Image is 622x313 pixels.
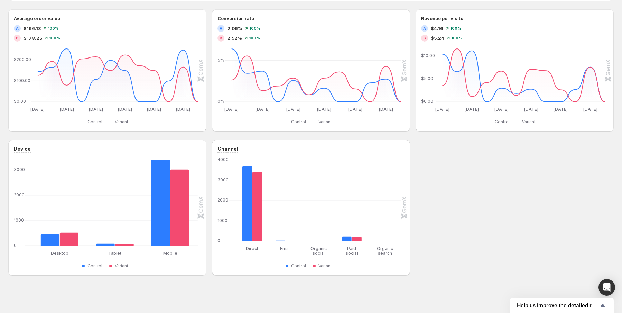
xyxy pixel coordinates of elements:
[423,36,426,40] h2: B
[14,192,25,197] text: 2000
[431,25,443,32] span: $4.16
[48,26,59,30] span: 100 %
[318,119,332,125] span: Variant
[217,238,220,243] text: 0
[285,118,309,126] button: Control
[256,107,270,112] text: [DATE]
[81,118,105,126] button: Control
[14,217,24,223] text: 1000
[368,160,401,241] g: Organic search: Control 0,Variant 1
[87,160,142,246] g: Tablet: Control 84,Variant 80
[16,26,19,30] h2: A
[554,107,568,112] text: [DATE]
[246,246,258,251] text: Direct
[217,145,238,152] h3: Channel
[24,25,41,32] span: $166.13
[378,251,392,256] text: search
[142,160,198,246] g: Mobile: Control 3395,Variant 3014
[342,220,352,241] rect: Control 210
[217,99,224,104] text: 0%
[435,107,449,112] text: [DATE]
[151,160,170,246] rect: Control 3395
[217,15,254,22] h3: Conversion rate
[176,107,190,112] text: [DATE]
[220,26,222,30] h2: A
[312,262,335,270] button: Variant
[220,36,222,40] h2: B
[313,251,325,256] text: social
[49,36,60,40] span: 100 %
[276,224,286,241] rect: Control 22
[495,119,510,125] span: Control
[14,243,17,248] text: 0
[217,218,228,223] text: 1000
[291,119,306,125] span: Control
[163,251,177,256] text: Mobile
[335,160,368,241] g: Paid social: Control 210,Variant 201
[451,36,462,40] span: 100 %
[60,107,74,112] text: [DATE]
[423,26,426,30] h2: A
[494,107,509,112] text: [DATE]
[379,107,393,112] text: [DATE]
[421,53,435,58] text: $10.00
[51,251,68,256] text: Desktop
[421,76,433,81] text: $5.00
[291,263,306,269] span: Control
[87,263,102,269] span: Control
[14,99,26,104] text: $0.00
[115,263,128,269] span: Variant
[489,118,512,126] button: Control
[450,26,461,30] span: 100 %
[421,15,465,22] h3: Revenue per visitor
[224,107,239,112] text: [DATE]
[109,262,131,270] button: Variant
[524,107,538,112] text: [DATE]
[170,160,189,246] rect: Variant 3014
[235,160,269,241] g: Direct: Control 3696,Variant 3402
[302,160,335,241] g: Organic social: Control 3,Variant 1
[285,262,309,270] button: Control
[465,107,479,112] text: [DATE]
[517,302,598,309] span: Help us improve the detailed report for A/B campaigns
[87,119,102,125] span: Control
[421,99,433,104] text: $0.00
[516,118,538,126] button: Variant
[269,160,302,241] g: Email: Control 22,Variant 13
[115,227,134,246] rect: Variant 80
[41,218,60,246] rect: Control 452
[14,167,25,172] text: 3000
[108,251,121,256] text: Tablet
[280,246,291,251] text: Email
[96,227,115,246] rect: Control 84
[32,160,87,246] g: Desktop: Control 452,Variant 524
[517,301,607,310] button: Show survey - Help us improve the detailed report for A/B campaigns
[252,160,262,241] rect: Variant 3402
[598,279,615,296] div: Open Intercom Messenger
[115,119,128,125] span: Variant
[147,107,161,112] text: [DATE]
[14,78,30,83] text: $100.00
[385,224,395,241] rect: Variant 1
[81,262,105,270] button: Control
[24,35,42,42] span: $178.25
[14,57,31,62] text: $200.00
[118,107,132,112] text: [DATE]
[217,177,229,182] text: 3000
[347,246,356,251] text: Paid
[14,15,60,22] h3: Average order value
[318,263,332,269] span: Variant
[583,107,597,112] text: [DATE]
[352,220,362,241] rect: Variant 201
[227,35,242,42] span: 2.52%
[286,107,300,112] text: [DATE]
[30,107,45,112] text: [DATE]
[317,107,331,112] text: [DATE]
[310,246,327,251] text: Organic
[242,160,252,241] rect: Control 3696
[309,224,319,241] rect: Control 3
[285,224,295,241] rect: Variant 13
[348,107,362,112] text: [DATE]
[431,35,444,42] span: $5.24
[377,246,393,251] text: Organic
